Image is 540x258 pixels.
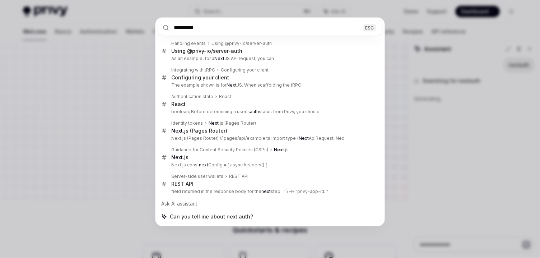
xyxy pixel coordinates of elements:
div: Configuring your client [171,74,229,81]
div: REST API [171,181,194,187]
span: Can you tell me about next auth? [170,213,253,220]
div: ESC [363,24,376,31]
div: Server-side user wallets [171,174,223,179]
b: Next [274,147,284,152]
b: Next [214,56,224,61]
div: Integrating with tRPC [171,67,215,73]
p: field returned in the response body for the step : " \ -H "privy-app-id: " [171,189,367,194]
div: Handling events [171,41,206,46]
b: auth [250,109,259,114]
div: React [171,101,186,107]
b: Next [171,154,183,160]
div: .js [171,154,188,161]
b: Next [171,128,183,134]
div: REST API [229,174,248,179]
div: .js [274,147,289,153]
p: Next.js const Config = { async headers() { [171,162,367,168]
div: .js (Pages Router) [209,120,256,126]
div: Using @privy-io/server-auth [171,48,242,54]
p: As an example, for a JS API request, you can [171,56,367,61]
div: Guidance for Content Security Policies (CSPs) [171,147,268,153]
b: next [199,162,208,167]
p: boolean; Before determining a user's status from Privy, you should [171,109,367,115]
b: Next [227,82,237,88]
div: Configuring your client [221,67,269,73]
div: Identity tokens [171,120,203,126]
div: React [219,94,231,100]
p: Next.js (Pages Router) // pages/api/example.ts import type { ApiRequest, Nex [171,135,367,141]
b: next [261,189,271,194]
b: Next [209,120,219,126]
b: Next [299,135,309,141]
p: The example shown is for JS. When scaffolding the tRPC [171,82,367,88]
div: .js (Pages Router) [171,128,227,134]
div: Using @privy-io/server-auth [211,41,272,46]
div: Ask AI assistant [158,197,382,210]
div: Authentication state [171,94,213,100]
